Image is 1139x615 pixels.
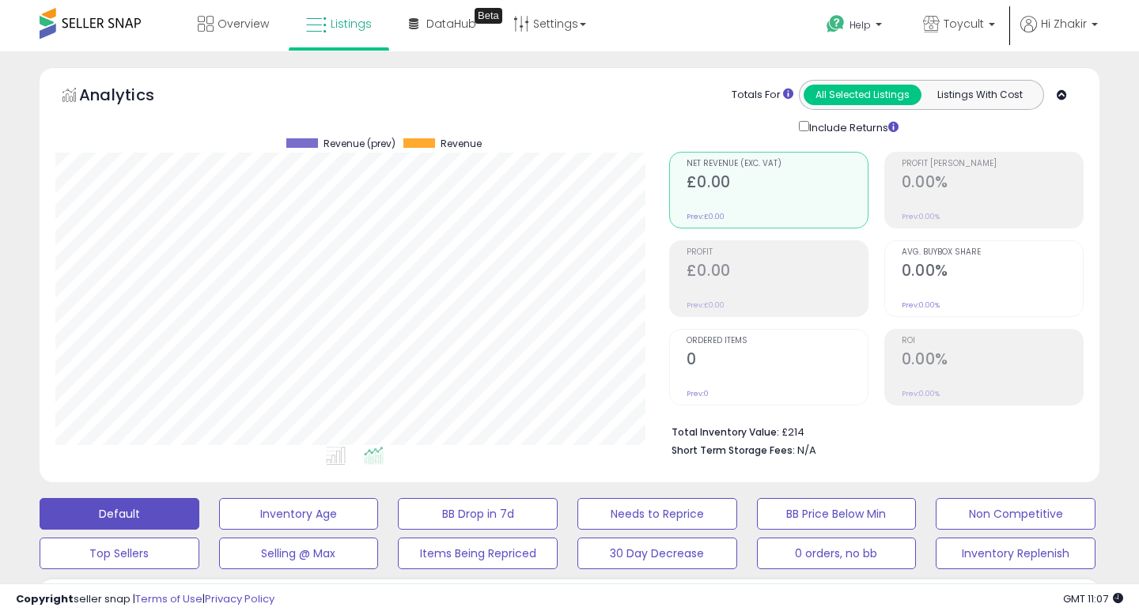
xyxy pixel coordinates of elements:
small: Prev: 0.00% [902,300,940,310]
span: N/A [797,443,816,458]
span: 2025-10-12 11:07 GMT [1063,591,1123,606]
span: DataHub [426,16,476,32]
i: Get Help [826,14,846,34]
a: Help [814,2,898,51]
h2: £0.00 [687,262,868,283]
b: Short Term Storage Fees: [672,443,795,457]
button: All Selected Listings [804,85,921,105]
div: Include Returns [787,118,918,136]
button: Inventory Age [219,498,379,530]
small: Prev: 0.00% [902,212,940,221]
div: Totals For [732,88,793,103]
button: BB Drop in 7d [398,498,558,530]
a: Privacy Policy [205,591,274,606]
button: Default [40,498,199,530]
span: Overview [218,16,269,32]
h2: 0 [687,350,868,372]
small: Prev: £0.00 [687,300,725,310]
button: Selling @ Max [219,538,379,569]
div: Tooltip anchor [475,8,502,24]
button: Non Competitive [936,498,1095,530]
li: £214 [672,421,1072,440]
span: Toycult [944,16,984,32]
h2: 0.00% [902,173,1083,194]
small: Prev: 0.00% [902,389,940,398]
span: Ordered Items [687,337,868,345]
span: Net Revenue (Exc. VAT) [687,160,868,168]
strong: Copyright [16,591,74,606]
b: Total Inventory Value: [672,425,779,439]
h2: 0.00% [902,262,1083,283]
button: Inventory Replenish [936,538,1095,569]
span: Profit [PERSON_NAME] [902,160,1083,168]
a: Hi Zhakir [1020,16,1098,51]
div: seller snap | | [16,592,274,607]
h5: Analytics [79,84,185,110]
button: Top Sellers [40,538,199,569]
button: Items Being Repriced [398,538,558,569]
span: Help [850,18,871,32]
a: Terms of Use [135,591,202,606]
h2: 0.00% [902,350,1083,372]
span: Revenue [441,138,482,149]
span: Revenue (prev) [324,138,395,149]
small: Prev: 0 [687,389,709,398]
span: ROI [902,337,1083,345]
small: Prev: £0.00 [687,212,725,221]
span: Hi Zhakir [1041,16,1087,32]
button: BB Price Below Min [757,498,917,530]
span: Listings [331,16,372,32]
button: 30 Day Decrease [577,538,737,569]
h2: £0.00 [687,173,868,194]
button: Listings With Cost [921,85,1039,105]
span: Profit [687,248,868,257]
button: 0 orders, no bb [757,538,917,569]
span: Avg. Buybox Share [902,248,1083,257]
button: Needs to Reprice [577,498,737,530]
